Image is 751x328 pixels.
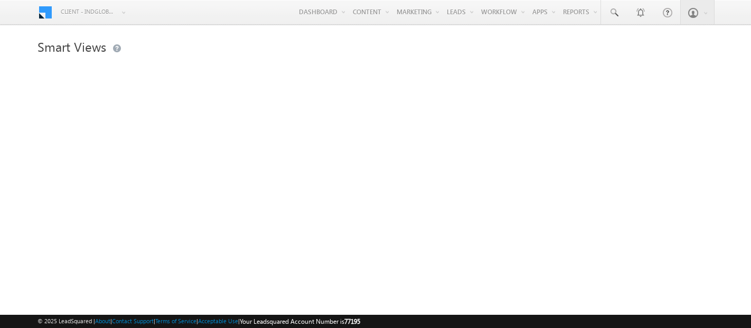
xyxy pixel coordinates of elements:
[37,38,106,55] span: Smart Views
[37,316,360,326] span: © 2025 LeadSquared | | | | |
[240,317,360,325] span: Your Leadsquared Account Number is
[344,317,360,325] span: 77195
[198,317,238,324] a: Acceptable Use
[112,317,154,324] a: Contact Support
[61,6,116,17] span: Client - indglobal2 (77195)
[155,317,196,324] a: Terms of Service
[95,317,110,324] a: About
